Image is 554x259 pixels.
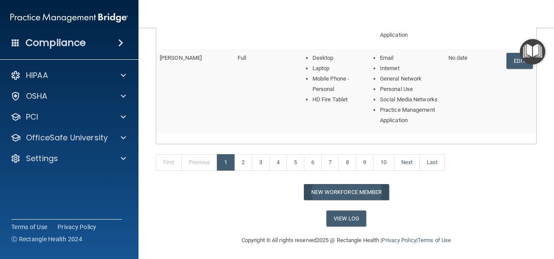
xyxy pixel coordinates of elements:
li: Internet [380,63,441,74]
p: OfficeSafe University [26,133,108,143]
li: Desktop [312,53,356,63]
span: [PERSON_NAME] [160,55,202,61]
li: Mobile Phone - Personal [312,74,356,94]
a: Terms of Use [11,223,47,231]
li: Practice Management Application [380,19,441,40]
p: OSHA [26,91,48,101]
span: No date [448,55,468,61]
h4: Compliance [26,37,86,49]
li: HD Fire Tablet [312,94,356,105]
a: Privacy Policy [58,223,97,231]
button: Open Resource Center [520,39,545,65]
a: PCI [10,112,126,122]
a: Terms of Use [418,237,451,243]
a: Settings [10,153,126,164]
a: First [156,154,182,171]
a: OfficeSafe University [10,133,126,143]
a: View Log [326,210,367,227]
div: Copyright © All rights reserved 2025 @ Rectangle Health | | [188,227,504,254]
a: 8 [338,154,356,171]
a: 7 [321,154,339,171]
li: Personal Use [380,84,441,94]
a: 4 [269,154,287,171]
li: Email [380,53,441,63]
a: Previous [181,154,218,171]
a: 5 [287,154,304,171]
a: 2 [234,154,252,171]
a: 10 [373,154,394,171]
a: 1 [217,154,235,171]
a: Next [394,154,420,171]
a: Edit [506,53,533,69]
a: Last [419,154,445,171]
button: New Workforce Member [304,184,389,200]
p: PCI [26,112,38,122]
a: 3 [252,154,270,171]
li: Laptop [312,63,356,74]
p: HIPAA [26,70,48,81]
a: 9 [356,154,374,171]
a: OSHA [10,91,126,101]
span: Full [238,55,246,61]
span: Ⓒ Rectangle Health 2024 [11,235,82,243]
a: 6 [304,154,322,171]
a: Privacy Policy [382,237,416,243]
li: Social Media Networks [380,94,441,105]
img: PMB logo [10,9,128,26]
li: General Network [380,74,441,84]
a: HIPAA [10,70,126,81]
p: Settings [26,153,58,164]
li: Practice Management Application [380,105,441,126]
